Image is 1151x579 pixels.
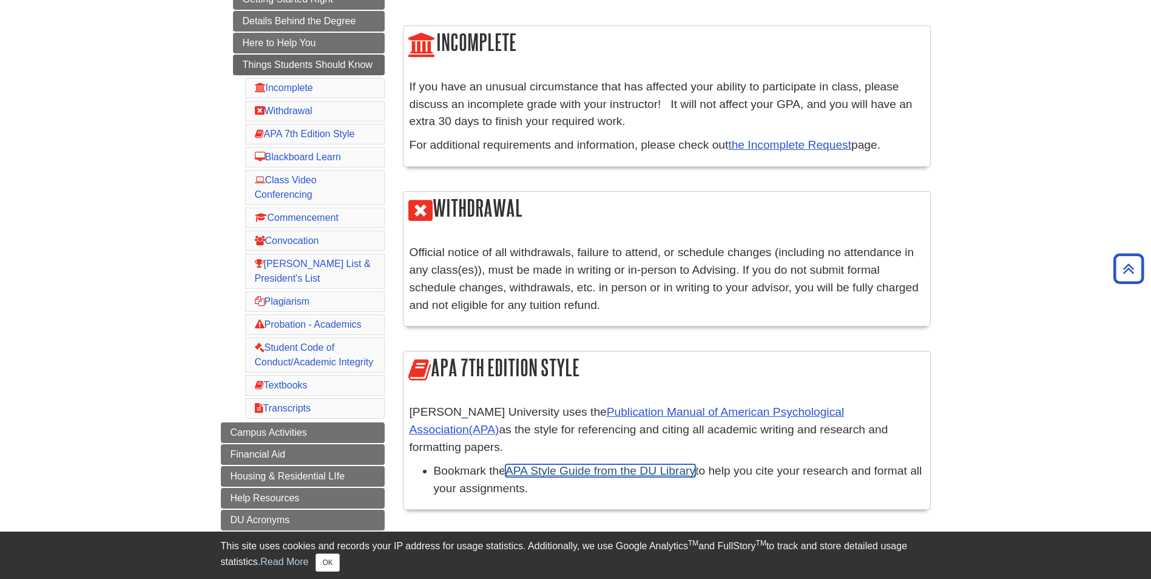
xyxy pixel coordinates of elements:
[255,212,339,223] a: Commencement
[231,471,345,481] span: Housing & Residential LIfe
[410,404,924,456] p: [PERSON_NAME] University uses the as the style for referencing and citing all academic writing an...
[221,422,385,443] a: Campus Activities
[233,33,385,53] a: Here to Help You
[255,296,310,306] a: Plagiarism
[231,449,286,459] span: Financial Aid
[403,351,930,386] h2: APA 7th Edition Style
[231,493,300,503] span: Help Resources
[255,175,317,200] a: Class Video Conferencing
[728,138,851,151] a: the Incomplete Request
[434,462,924,498] li: Bookmark the to help you cite your research and format all your assignments.
[403,26,930,61] h2: Incomplete
[410,405,845,436] a: Publication Manual of American Psychological Association(APA)
[756,539,766,547] sup: TM
[255,129,355,139] a: APA 7th Edition Style
[255,235,319,246] a: Convocation
[688,539,698,547] sup: TM
[221,539,931,572] div: This site uses cookies and records your IP address for usage statistics. Additionally, we use Goo...
[221,466,385,487] a: Housing & Residential LIfe
[255,152,341,162] a: Blackboard Learn
[255,342,374,367] a: Student Code of Conduct/Academic Integrity
[403,192,930,226] h2: Withdrawal
[410,78,924,130] p: If you have an unusual circumstance that has affected your ability to participate in class, pleas...
[260,557,308,567] a: Read More
[221,488,385,509] a: Help Resources
[255,259,371,283] a: [PERSON_NAME] List & President's List
[410,137,924,154] p: For additional requirements and information, please check out page.
[221,510,385,530] a: DU Acronyms
[221,444,385,465] a: Financial Aid
[255,319,362,330] a: Probation - Academics
[255,380,308,390] a: Textbooks
[231,515,290,525] span: DU Acronyms
[255,83,313,93] a: Incomplete
[233,11,385,32] a: Details Behind the Degree
[505,464,695,477] a: APA Style Guide from the DU Library
[316,554,339,572] button: Close
[255,106,312,116] a: Withdrawal
[233,55,385,75] a: Things Students Should Know
[231,427,307,438] span: Campus Activities
[1109,260,1148,277] a: Back to Top
[255,403,311,413] a: Transcripts
[410,244,924,314] p: Official notice of all withdrawals, failure to attend, or schedule changes (including no attendan...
